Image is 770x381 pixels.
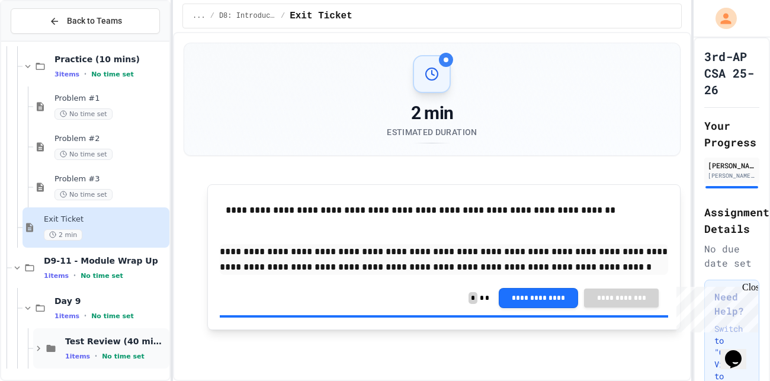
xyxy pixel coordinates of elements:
[192,11,206,21] span: ...
[290,9,352,23] span: Exit Ticket
[73,271,76,280] span: •
[54,134,167,144] span: Problem #2
[54,189,113,200] span: No time set
[67,15,122,27] span: Back to Teams
[91,71,134,78] span: No time set
[84,69,86,79] span: •
[54,108,113,120] span: No time set
[54,94,167,104] span: Problem #1
[65,336,167,347] span: Test Review (40 mins)
[703,5,740,32] div: My Account
[672,282,758,332] iframe: chat widget
[54,296,167,306] span: Day 9
[44,214,167,225] span: Exit Ticket
[95,351,97,361] span: •
[65,353,90,360] span: 1 items
[219,11,276,21] span: D8: Introduction to Algorithms
[5,5,82,75] div: Chat with us now!Close
[84,311,86,321] span: •
[387,126,477,138] div: Estimated Duration
[281,11,285,21] span: /
[210,11,214,21] span: /
[704,204,759,237] h2: Assignment Details
[44,229,82,241] span: 2 min
[102,353,145,360] span: No time set
[54,54,167,65] span: Practice (10 mins)
[54,174,167,184] span: Problem #3
[81,272,123,280] span: No time set
[704,242,759,270] div: No due date set
[54,71,79,78] span: 3 items
[44,255,167,266] span: D9-11 - Module Wrap Up
[704,117,759,151] h2: Your Progress
[54,312,79,320] span: 1 items
[720,334,758,369] iframe: chat widget
[708,171,756,180] div: [PERSON_NAME][EMAIL_ADDRESS][PERSON_NAME][DOMAIN_NAME]
[387,103,477,124] div: 2 min
[704,48,759,98] h1: 3rd-AP CSA 25-26
[91,312,134,320] span: No time set
[44,272,69,280] span: 1 items
[11,8,160,34] button: Back to Teams
[54,149,113,160] span: No time set
[708,160,756,171] div: [PERSON_NAME]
